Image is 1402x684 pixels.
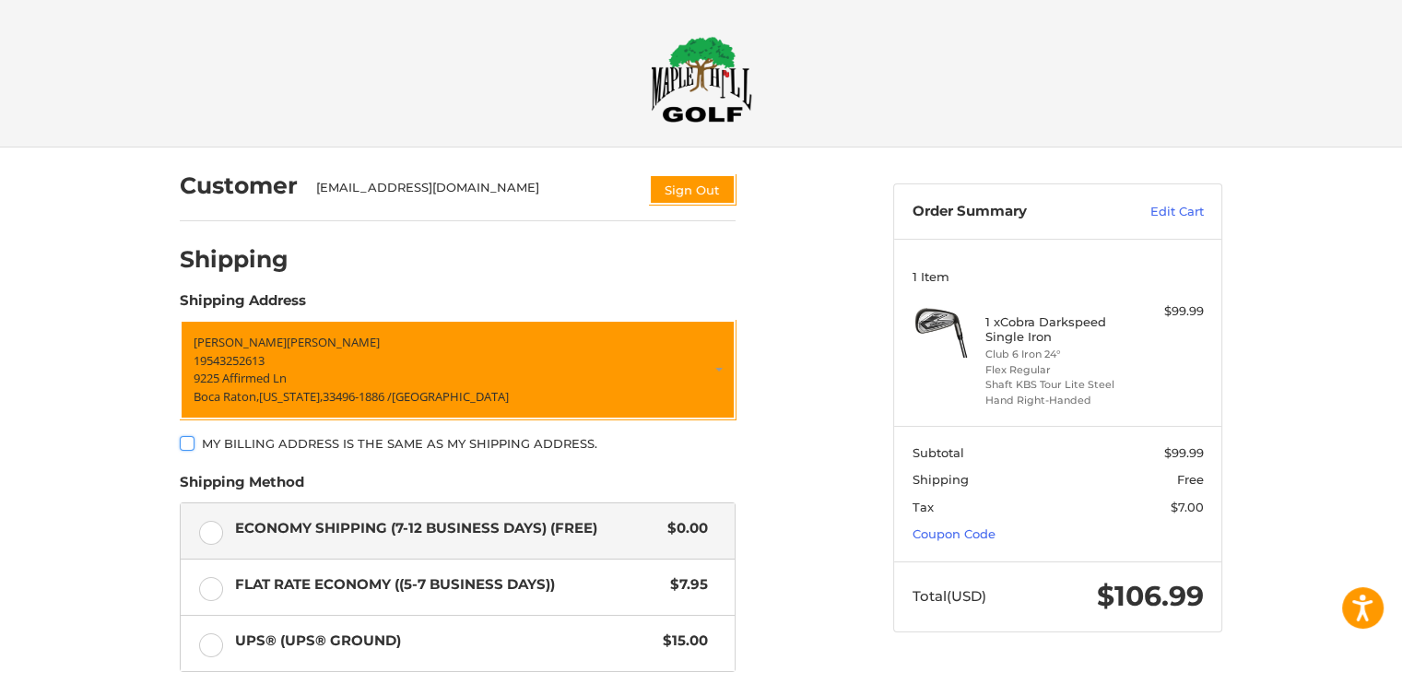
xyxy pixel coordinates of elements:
[913,587,986,605] span: Total (USD)
[194,388,259,405] span: Boca Raton,
[392,388,509,405] span: [GEOGRAPHIC_DATA]
[985,314,1126,345] h4: 1 x Cobra Darkspeed Single Iron
[985,393,1126,408] li: Hand Right-Handed
[913,472,969,487] span: Shipping
[1250,634,1402,684] iframe: Google Customer Reviews
[649,174,736,205] button: Sign Out
[323,388,392,405] span: 33496-1886 /
[1171,500,1204,514] span: $7.00
[985,362,1126,378] li: Flex Regular
[661,574,708,596] span: $7.95
[259,388,323,405] span: [US_STATE],
[654,631,708,652] span: $15.00
[316,179,631,205] div: [EMAIL_ADDRESS][DOMAIN_NAME]
[180,436,736,451] label: My billing address is the same as my shipping address.
[913,203,1111,221] h3: Order Summary
[235,574,662,596] span: Flat Rate Economy ((5-7 Business Days))
[913,526,996,541] a: Coupon Code
[985,347,1126,362] li: Club 6 Iron 24°
[1164,445,1204,460] span: $99.99
[180,290,306,320] legend: Shipping Address
[913,500,934,514] span: Tax
[235,518,659,539] span: Economy Shipping (7-12 Business Days) (Free)
[194,370,287,386] span: 9225 Affirmed Ln
[180,245,289,274] h2: Shipping
[651,36,752,123] img: Maple Hill Golf
[287,334,380,350] span: [PERSON_NAME]
[1097,579,1204,613] span: $106.99
[180,320,736,419] a: Enter or select a different address
[913,269,1204,284] h3: 1 Item
[658,518,708,539] span: $0.00
[180,171,298,200] h2: Customer
[1131,302,1204,321] div: $99.99
[1111,203,1204,221] a: Edit Cart
[913,445,964,460] span: Subtotal
[985,377,1126,393] li: Shaft KBS Tour Lite Steel
[235,631,654,652] span: UPS® (UPS® Ground)
[194,352,265,369] span: 19543252613
[1177,472,1204,487] span: Free
[194,334,287,350] span: [PERSON_NAME]
[180,472,304,501] legend: Shipping Method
